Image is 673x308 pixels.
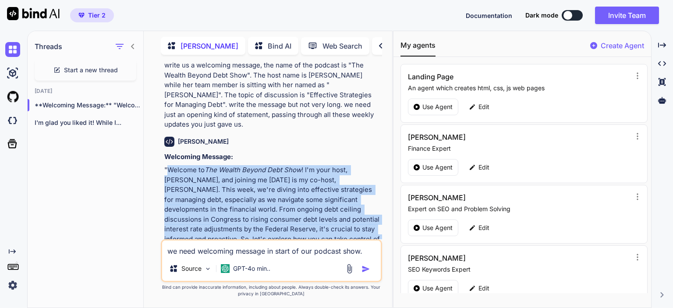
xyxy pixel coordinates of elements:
h3: Landing Page [408,71,563,82]
h6: [PERSON_NAME] [178,137,229,146]
p: Bind can provide inaccurate information, including about people. Always double-check its answers.... [161,284,382,297]
p: An agent which creates html, css, js web pages [408,84,630,92]
p: Use Agent [422,284,453,293]
img: githubLight [5,89,20,104]
p: Edit [478,223,489,232]
p: Edit [478,103,489,111]
em: The Wealth Beyond Debt Show [205,166,301,174]
img: GPT-4o mini [221,264,230,273]
img: chat [5,42,20,57]
p: Bind AI [268,41,291,51]
p: SEO Keywords Expert [408,265,630,274]
h2: [DATE] [28,88,143,95]
h1: Threads [35,41,62,52]
span: Tier 2 [88,11,106,20]
h3: [PERSON_NAME] [408,192,563,203]
img: settings [5,278,20,293]
span: Documentation [466,12,512,19]
p: I'm glad you liked it! While I... [35,118,143,127]
p: Expert on SEO and Problem Solving [408,205,630,213]
img: darkCloudIdeIcon [5,113,20,128]
p: Web Search [322,41,362,51]
p: Use Agent [422,223,453,232]
h3: [PERSON_NAME] [408,132,563,142]
button: Invite Team [595,7,659,24]
p: Finance Expert [408,144,630,153]
p: Use Agent [422,163,453,172]
img: ai-studio [5,66,20,81]
button: Documentation [466,11,512,20]
img: icon [361,265,370,273]
img: Bind AI [7,7,60,20]
strong: Welcoming Message: [164,152,233,161]
img: premium [78,13,85,18]
img: Pick Models [204,265,212,273]
h3: [PERSON_NAME] [408,253,563,263]
img: attachment [344,264,354,274]
span: Dark mode [525,11,558,20]
button: premiumTier 2 [70,8,114,22]
p: Edit [478,284,489,293]
p: we need welcoming message in start of our podcast show. just giving our viewers an update on the ... [164,41,380,130]
span: Start a new thread [64,66,118,74]
p: [PERSON_NAME] [181,41,238,51]
p: Source [181,264,202,273]
p: GPT-4o min.. [233,264,270,273]
p: Use Agent [422,103,453,111]
p: Create Agent [601,40,644,51]
p: "Welcome to ! I'm your host, [PERSON_NAME], and joining me [DATE] is my co-host, [PERSON_NAME]. T... [164,165,380,254]
p: **Welcoming Message:** "Welcome to *The... [35,101,143,110]
button: My agents [400,40,436,57]
p: Edit [478,163,489,172]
